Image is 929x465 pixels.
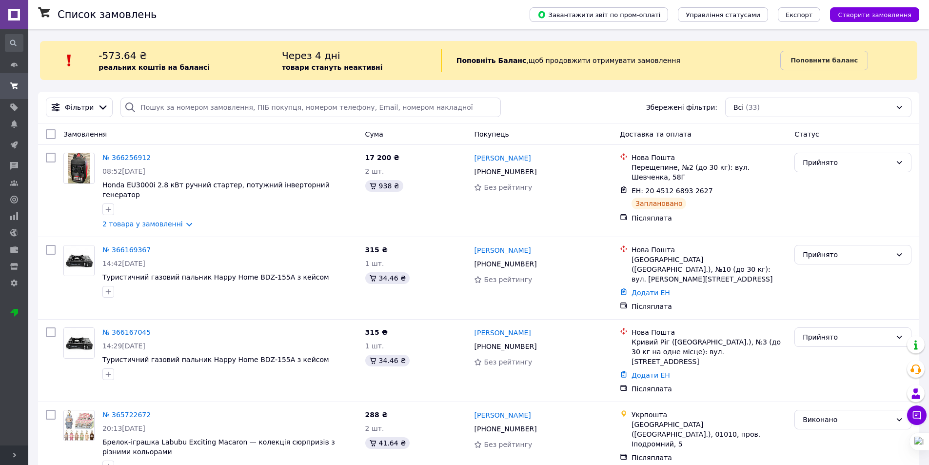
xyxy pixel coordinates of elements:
[64,245,94,276] img: Фото товару
[632,255,787,284] div: [GEOGRAPHIC_DATA] ([GEOGRAPHIC_DATA].), №10 (до 30 кг): вул. [PERSON_NAME][STREET_ADDRESS]
[102,273,329,281] a: Туристичний газовий пальник Happy Home BDZ-155A з кейсом
[102,342,145,350] span: 14:29[DATE]
[63,153,95,184] a: Фото товару
[474,245,531,255] a: [PERSON_NAME]
[365,411,388,419] span: 288 ₴
[474,130,509,138] span: Покупець
[63,245,95,276] a: Фото товару
[102,154,151,162] a: № 366256912
[99,63,210,71] b: реальних коштів на балансі
[786,11,813,19] span: Експорт
[632,410,787,420] div: Укрпошта
[632,289,670,297] a: Додати ЕН
[484,441,532,448] span: Без рейтингу
[365,167,384,175] span: 2 шт.
[102,425,145,432] span: 20:13[DATE]
[102,167,145,175] span: 08:52[DATE]
[68,153,91,183] img: Фото товару
[803,249,891,260] div: Прийнято
[441,49,780,72] div: , щоб продовжити отримувати замовлення
[64,410,94,440] img: Фото товару
[530,7,668,22] button: Завантажити звіт по пром-оплаті
[632,302,787,311] div: Післяплата
[474,153,531,163] a: [PERSON_NAME]
[632,162,787,182] div: Перещепине, №2 (до 30 кг): вул. Шевченка, 58Г
[678,7,768,22] button: Управління статусами
[646,102,717,112] span: Збережені фільтри:
[365,130,383,138] span: Cума
[62,53,77,68] img: :exclamation:
[632,187,713,195] span: ЕН: 20 4512 6893 2627
[63,410,95,441] a: Фото товару
[484,358,532,366] span: Без рейтингу
[484,276,532,283] span: Без рейтингу
[474,410,531,420] a: [PERSON_NAME]
[484,183,532,191] span: Без рейтингу
[102,181,330,199] a: Honda EU3000i 2.8 кВт ручний стартер, потужний інверторний генератор
[733,102,744,112] span: Всі
[632,453,787,463] div: Післяплата
[632,327,787,337] div: Нова Пошта
[365,425,384,432] span: 2 шт.
[794,130,819,138] span: Статус
[632,213,787,223] div: Післяплата
[537,10,660,19] span: Завантажити звіт по пром-оплаті
[365,328,388,336] span: 315 ₴
[632,371,670,379] a: Додати ЕН
[120,98,501,117] input: Пошук за номером замовлення, ПІБ покупця, номером телефону, Email, номером накладної
[472,257,538,271] div: [PHONE_NUMBER]
[63,327,95,359] a: Фото товару
[456,57,527,64] b: Поповніть Баланс
[102,220,183,228] a: 2 товара у замовленні
[102,411,151,419] a: № 365722672
[365,154,400,162] span: 17 200 ₴
[791,57,858,64] b: Поповнити баланс
[472,340,538,353] div: [PHONE_NUMBER]
[780,51,868,70] a: Поповнити баланс
[686,11,760,19] span: Управління статусами
[365,437,410,449] div: 41.64 ₴
[102,246,151,254] a: № 366169367
[620,130,692,138] span: Доставка та оплата
[99,50,147,61] span: -573.64 ₴
[365,342,384,350] span: 1 шт.
[474,328,531,338] a: [PERSON_NAME]
[472,165,538,179] div: [PHONE_NUMBER]
[365,272,410,284] div: 34.46 ₴
[102,328,151,336] a: № 366167045
[102,260,145,267] span: 14:42[DATE]
[632,198,687,209] div: Заплановано
[803,332,891,343] div: Прийнято
[632,420,787,449] div: [GEOGRAPHIC_DATA] ([GEOGRAPHIC_DATA].), 01010, пров. Іподромний, 5
[830,7,919,22] button: Створити замовлення
[58,9,157,20] h1: Список замовлень
[365,180,403,192] div: 938 ₴
[803,414,891,425] div: Виконано
[282,63,383,71] b: товари стануть неактивні
[632,153,787,162] div: Нова Пошта
[778,7,821,22] button: Експорт
[838,11,911,19] span: Створити замовлення
[632,245,787,255] div: Нова Пошта
[102,438,335,456] a: Брелок-іграшка Labubu Exciting Macaron — колекція сюрпризів з різними кольорами
[365,246,388,254] span: 315 ₴
[64,328,94,358] img: Фото товару
[632,384,787,394] div: Післяплата
[365,260,384,267] span: 1 шт.
[803,157,891,168] div: Прийнято
[820,10,919,18] a: Створити замовлення
[102,356,329,364] a: Туристичний газовий пальник Happy Home BDZ-155A з кейсом
[65,102,94,112] span: Фільтри
[282,50,340,61] span: Через 4 дні
[472,422,538,436] div: [PHONE_NUMBER]
[907,405,927,425] button: Чат з покупцем
[63,130,107,138] span: Замовлення
[365,355,410,366] div: 34.46 ₴
[746,103,760,111] span: (33)
[632,337,787,366] div: Кривий Ріг ([GEOGRAPHIC_DATA].), №3 (до 30 кг на одне місце): вул. [STREET_ADDRESS]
